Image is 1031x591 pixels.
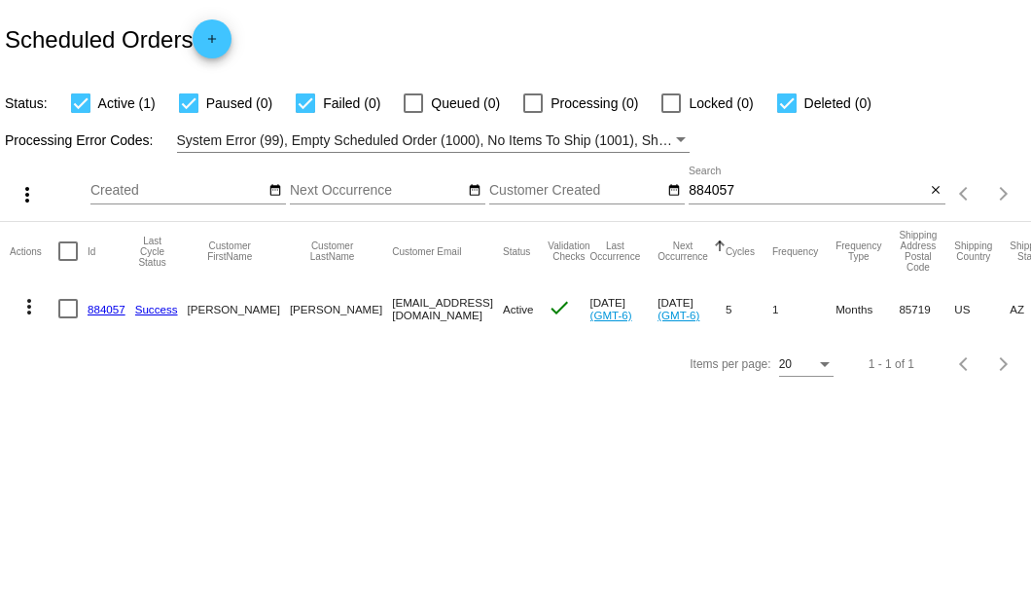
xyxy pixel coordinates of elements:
[689,92,753,115] span: Locked (0)
[690,357,770,371] div: Items per page:
[200,32,224,55] mat-icon: add
[869,357,914,371] div: 1 - 1 of 1
[548,222,589,280] mat-header-cell: Validation Checks
[779,357,792,371] span: 20
[835,240,881,262] button: Change sorting for FrequencyType
[726,280,772,337] mat-cell: 5
[590,309,632,321] a: (GMT-6)
[16,183,39,206] mat-icon: more_vert
[98,92,156,115] span: Active (1)
[323,92,380,115] span: Failed (0)
[177,129,691,153] mat-select: Filter by Processing Error Codes
[548,296,571,319] mat-icon: check
[899,280,954,337] mat-cell: 85719
[503,303,534,315] span: Active
[503,245,530,257] button: Change sorting for Status
[658,280,726,337] mat-cell: [DATE]
[925,181,945,202] button: Clear
[835,280,899,337] mat-cell: Months
[188,240,272,262] button: Change sorting for CustomerFirstName
[290,183,465,199] input: Next Occurrence
[206,92,272,115] span: Paused (0)
[10,222,58,280] mat-header-cell: Actions
[899,230,937,273] button: Change sorting for ShippingPostcode
[929,183,942,199] mat-icon: close
[88,245,95,257] button: Change sorting for Id
[188,280,290,337] mat-cell: [PERSON_NAME]
[590,280,658,337] mat-cell: [DATE]
[135,303,178,315] a: Success
[268,183,282,199] mat-icon: date_range
[689,183,925,199] input: Search
[954,280,1010,337] mat-cell: US
[804,92,871,115] span: Deleted (0)
[954,240,992,262] button: Change sorting for ShippingCountry
[468,183,481,199] mat-icon: date_range
[772,280,835,337] mat-cell: 1
[984,345,1023,384] button: Next page
[945,345,984,384] button: Previous page
[658,240,708,262] button: Change sorting for NextOccurrenceUtc
[5,19,231,58] h2: Scheduled Orders
[489,183,664,199] input: Customer Created
[392,245,461,257] button: Change sorting for CustomerEmail
[984,174,1023,213] button: Next page
[290,240,374,262] button: Change sorting for CustomerLastName
[772,245,818,257] button: Change sorting for Frequency
[392,280,503,337] mat-cell: [EMAIL_ADDRESS][DOMAIN_NAME]
[658,309,699,321] a: (GMT-6)
[88,303,125,315] a: 884057
[5,95,48,111] span: Status:
[945,174,984,213] button: Previous page
[290,280,392,337] mat-cell: [PERSON_NAME]
[90,183,266,199] input: Created
[135,236,170,268] button: Change sorting for LastProcessingCycleId
[779,358,834,372] mat-select: Items per page:
[431,92,500,115] span: Queued (0)
[667,183,681,199] mat-icon: date_range
[5,132,154,148] span: Processing Error Codes:
[726,245,755,257] button: Change sorting for Cycles
[590,240,641,262] button: Change sorting for LastOccurrenceUtc
[18,295,41,318] mat-icon: more_vert
[551,92,638,115] span: Processing (0)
